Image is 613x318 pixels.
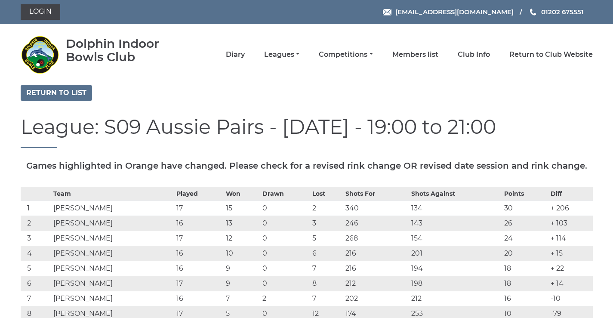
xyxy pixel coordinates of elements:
td: 5 [310,231,343,246]
td: 3 [21,231,51,246]
td: 4 [21,246,51,261]
td: 7 [21,291,51,306]
span: [EMAIL_ADDRESS][DOMAIN_NAME] [395,8,514,16]
td: [PERSON_NAME] [51,216,174,231]
td: 10 [224,246,260,261]
th: Drawn [260,187,310,201]
th: Lost [310,187,343,201]
div: Dolphin Indoor Bowls Club [66,37,184,64]
td: 194 [409,261,502,276]
td: 30 [502,201,548,216]
td: -10 [548,291,592,306]
td: 268 [343,231,409,246]
th: Shots For [343,187,409,201]
td: [PERSON_NAME] [51,231,174,246]
td: 0 [260,201,310,216]
td: + 14 [548,276,592,291]
th: Diff [548,187,592,201]
a: Phone us 01202 675551 [529,7,584,17]
td: 13 [224,216,260,231]
td: 16 [174,246,224,261]
th: Team [51,187,174,201]
td: 6 [21,276,51,291]
img: Dolphin Indoor Bowls Club [21,35,59,74]
td: [PERSON_NAME] [51,246,174,261]
td: 5 [21,261,51,276]
td: 201 [409,246,502,261]
td: [PERSON_NAME] [51,201,174,216]
td: 16 [174,216,224,231]
td: 2 [21,216,51,231]
td: 7 [310,261,343,276]
td: [PERSON_NAME] [51,291,174,306]
td: 216 [343,261,409,276]
td: 7 [310,291,343,306]
td: 246 [343,216,409,231]
td: + 206 [548,201,592,216]
td: 2 [310,201,343,216]
td: 15 [224,201,260,216]
td: 198 [409,276,502,291]
a: Return to list [21,85,92,101]
td: 7 [224,291,260,306]
span: 01202 675551 [541,8,584,16]
td: 143 [409,216,502,231]
a: Leagues [264,50,299,59]
th: Won [224,187,260,201]
a: Members list [392,50,438,59]
td: 2 [260,291,310,306]
h1: League: S09 Aussie Pairs - [DATE] - 19:00 to 21:00 [21,116,593,148]
td: [PERSON_NAME] [51,261,174,276]
td: 17 [174,231,224,246]
td: 0 [260,216,310,231]
th: Shots Against [409,187,502,201]
td: [PERSON_NAME] [51,276,174,291]
h5: Games highlighted in Orange have changed. Please check for a revised rink change OR revised date ... [21,161,593,170]
img: Phone us [530,9,536,15]
td: 16 [502,291,548,306]
a: Club Info [458,50,490,59]
th: Played [174,187,224,201]
th: Points [502,187,548,201]
td: 3 [310,216,343,231]
td: 216 [343,246,409,261]
td: 8 [310,276,343,291]
td: 1 [21,201,51,216]
td: + 103 [548,216,592,231]
td: 24 [502,231,548,246]
td: 212 [409,291,502,306]
td: + 114 [548,231,592,246]
td: 16 [174,261,224,276]
td: 18 [502,261,548,276]
td: 18 [502,276,548,291]
a: Login [21,4,60,20]
td: + 22 [548,261,592,276]
td: 12 [224,231,260,246]
td: 0 [260,231,310,246]
td: 134 [409,201,502,216]
td: 0 [260,246,310,261]
td: + 15 [548,246,592,261]
img: Email [383,9,391,15]
td: 0 [260,261,310,276]
a: Diary [226,50,245,59]
td: 17 [174,201,224,216]
a: Email [EMAIL_ADDRESS][DOMAIN_NAME] [383,7,514,17]
a: Competitions [319,50,373,59]
td: 154 [409,231,502,246]
td: 17 [174,276,224,291]
td: 16 [174,291,224,306]
a: Return to Club Website [509,50,593,59]
td: 340 [343,201,409,216]
td: 9 [224,261,260,276]
td: 0 [260,276,310,291]
td: 6 [310,246,343,261]
td: 202 [343,291,409,306]
td: 9 [224,276,260,291]
td: 26 [502,216,548,231]
td: 212 [343,276,409,291]
td: 20 [502,246,548,261]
